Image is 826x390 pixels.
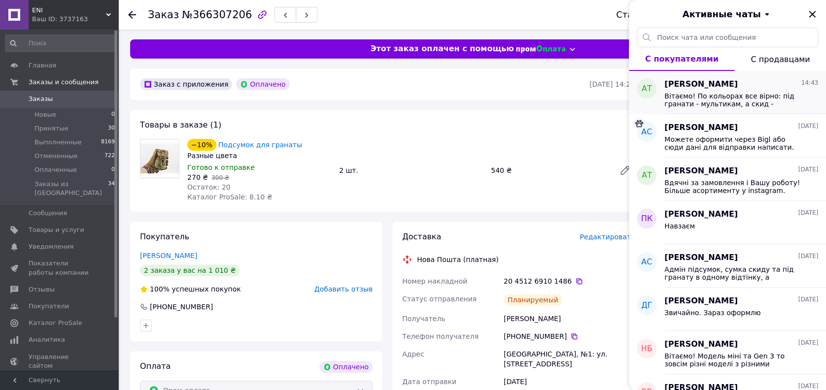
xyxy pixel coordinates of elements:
span: Каталог ProSale: 8.10 ₴ [187,193,272,201]
span: ПК [641,213,652,225]
div: Заказ с приложения [140,78,232,90]
button: Активные чаты [656,8,798,21]
span: Звичайно. Зараз оформлю [664,309,760,317]
div: [GEOGRAPHIC_DATA], №1: ул. [STREET_ADDRESS] [502,345,637,373]
span: Оплата [140,361,171,371]
div: 540 ₴ [487,163,611,177]
span: Товары в заказе (1) [140,120,221,130]
button: С покупателями [629,47,734,71]
input: Поиск [5,34,116,52]
span: Можете оформити через Bigl або сюди дані для відправки написати. [664,135,804,151]
span: С покупателями [645,54,719,64]
span: 0 [111,110,115,119]
span: 722 [104,152,115,161]
span: АТ [642,170,652,181]
span: [PERSON_NAME] [664,209,738,220]
span: С продавцами [751,55,810,64]
span: Уведомления [29,242,73,251]
span: Вдячні за замовлення і Вашу роботу! Більше асортименту у instagram. Підписуйтесь) [DOMAIN_NAME][U... [664,179,804,195]
div: Планируемый [504,294,562,306]
span: Управление сайтом [29,353,91,370]
span: 34 [108,180,115,197]
span: Этот заказ оплачен с помощью [370,43,514,55]
span: Товары и услуги [29,226,84,234]
span: [PERSON_NAME] [664,79,738,90]
span: Доставка [402,232,441,241]
span: 0 [111,165,115,174]
div: Оплачено [236,78,289,90]
span: Номер накладной [402,277,467,285]
div: 20 4512 6910 1486 [504,276,635,286]
span: [DATE] [798,252,818,260]
div: Нова Пошта (платная) [414,255,501,264]
span: Заказы и сообщения [29,78,99,87]
span: НБ [641,343,652,355]
div: Ваш ID: 3737163 [32,15,118,24]
span: Новые [34,110,56,119]
div: 2 заказа у вас на 1 010 ₴ [140,264,240,276]
span: Главная [29,61,56,70]
span: Заказы [29,95,53,103]
span: 14:43 [801,79,818,87]
span: Дата отправки [402,378,456,386]
span: [DATE] [798,295,818,304]
button: ПК[PERSON_NAME][DATE]Навзаєм [629,201,826,244]
div: [PHONE_NUMBER] [149,302,214,312]
span: [DATE] [798,209,818,217]
span: Оплаченные [34,165,77,174]
span: Вітаємо! Модель міні та Gen 3 то зовсім різні моделі з різними розмірами. У вас є змога поміряти ... [664,352,804,368]
span: [PERSON_NAME] [664,122,738,133]
span: ENI [32,6,106,15]
div: Статус заказа [616,10,682,20]
span: Телефон получателя [402,332,479,340]
a: Редактировать [615,161,635,180]
span: АТ [642,83,652,95]
span: [DATE] [798,339,818,347]
div: 2 шт. [335,163,487,177]
input: Поиск чата или сообщения [637,28,818,47]
span: [PERSON_NAME] [664,165,738,177]
button: ДГ[PERSON_NAME][DATE]Звичайно. Зараз оформлю [629,288,826,331]
span: Адрес [402,350,424,358]
button: АТ[PERSON_NAME][DATE]Вдячні за замовлення і Вашу роботу! Більше асортименту у instagram. Підписуй... [629,158,826,201]
span: Сообщения [29,209,67,218]
span: Отзывы [29,285,55,294]
span: ДГ [641,300,652,311]
span: [PERSON_NAME] [664,252,738,263]
span: Вітаємо! По кольорах все вірно: під гранати - мультикам, а скид - піксель? В одну посилку не може... [664,92,804,108]
a: Подсумок для гранаты [218,141,302,149]
button: НБ[PERSON_NAME][DATE]Вітаємо! Модель міні та Gen 3 то зовсім різні моделі з різними розмірами. У ... [629,331,826,374]
span: Показатели работы компании [29,259,91,277]
div: [PHONE_NUMBER] [504,331,635,341]
a: [PERSON_NAME] [140,252,197,260]
span: 100% [150,285,170,293]
span: Активные чаты [683,8,761,21]
span: Навзаєм [664,222,695,230]
div: Разные цвета [187,151,331,161]
span: Отмененные [34,152,77,161]
span: Адмін підсумок, сумка скиду та під гранату в одному відтінку, а подвійний під магазини трохи світ... [664,265,804,281]
span: Каталог ProSale [29,319,82,327]
span: Статус отправления [402,295,477,303]
span: 8169 [101,138,115,147]
span: [PERSON_NAME] [664,339,738,350]
button: АС[PERSON_NAME][DATE]Адмін підсумок, сумка скиду та під гранату в одному відтінку, а подвійний пі... [629,244,826,288]
span: Остаток: 20 [187,183,231,191]
span: Выполненные [34,138,82,147]
span: [PERSON_NAME] [664,295,738,307]
span: Заказ [148,9,179,21]
span: 300 ₴ [211,174,229,181]
img: Подсумок для гранаты [140,143,179,173]
span: АС [641,127,652,138]
span: [DATE] [798,122,818,130]
div: успешных покупок [140,284,241,294]
span: Покупатель [140,232,189,241]
span: Покупатели [29,302,69,311]
time: [DATE] 14:29 [589,80,635,88]
span: Заказы из [GEOGRAPHIC_DATA] [34,180,108,197]
div: −10% [187,139,216,151]
div: Вернуться назад [128,10,136,20]
button: АС[PERSON_NAME][DATE]Можете оформити через Bigl або сюди дані для відправки написати. [629,114,826,158]
span: №366307206 [182,9,252,21]
span: АС [641,257,652,268]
